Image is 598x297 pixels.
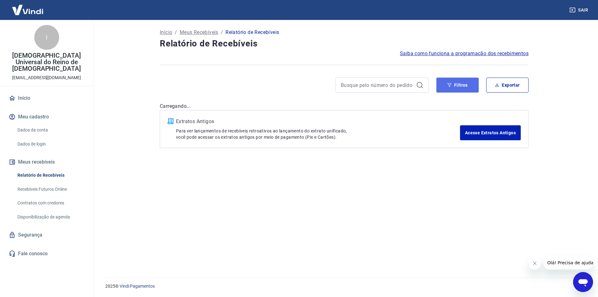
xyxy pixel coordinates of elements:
a: Contratos com credores [15,197,86,209]
a: Início [160,29,172,36]
iframe: Mensagem da empresa [543,256,593,270]
a: Meus Recebíveis [180,29,218,36]
a: Vindi Pagamentos [120,284,155,289]
p: Extratos Antigos [176,118,460,125]
h4: Relatório de Recebíveis [160,37,529,50]
iframe: Fechar mensagem [529,257,541,270]
p: Relatório de Recebíveis [225,29,279,36]
p: 2025 © [105,283,583,290]
img: ícone [168,118,173,124]
p: [DEMOGRAPHIC_DATA] Universal do Reino de [DEMOGRAPHIC_DATA] [5,52,88,72]
img: Vindi [7,0,48,19]
a: Recebíveis Futuros Online [15,183,86,196]
a: Dados de login [15,138,86,151]
p: Para ver lançamentos de recebíveis retroativos ao lançamento do extrato unificado, você pode aces... [176,128,460,140]
button: Exportar [486,78,529,93]
a: Relatório de Recebíveis [15,169,86,182]
iframe: Botão para abrir a janela de mensagens [573,272,593,292]
a: Disponibilização de agenda [15,211,86,223]
span: Olá! Precisa de ajuda? [4,4,52,9]
a: Segurança [7,228,86,242]
a: Início [7,91,86,105]
p: [EMAIL_ADDRESS][DOMAIN_NAME] [12,74,81,81]
a: Acesse Extratos Antigos [460,125,521,140]
input: Busque pelo número do pedido [341,80,414,90]
a: Saiba como funciona a programação dos recebimentos [400,50,529,57]
div: I [34,25,59,50]
a: Fale conosco [7,247,86,261]
p: Carregando... [160,103,529,110]
button: Filtros [436,78,479,93]
a: Dados da conta [15,124,86,137]
button: Meu cadastro [7,110,86,124]
p: / [221,29,223,36]
button: Meus recebíveis [7,155,86,169]
p: / [175,29,177,36]
button: Sair [568,4,591,16]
